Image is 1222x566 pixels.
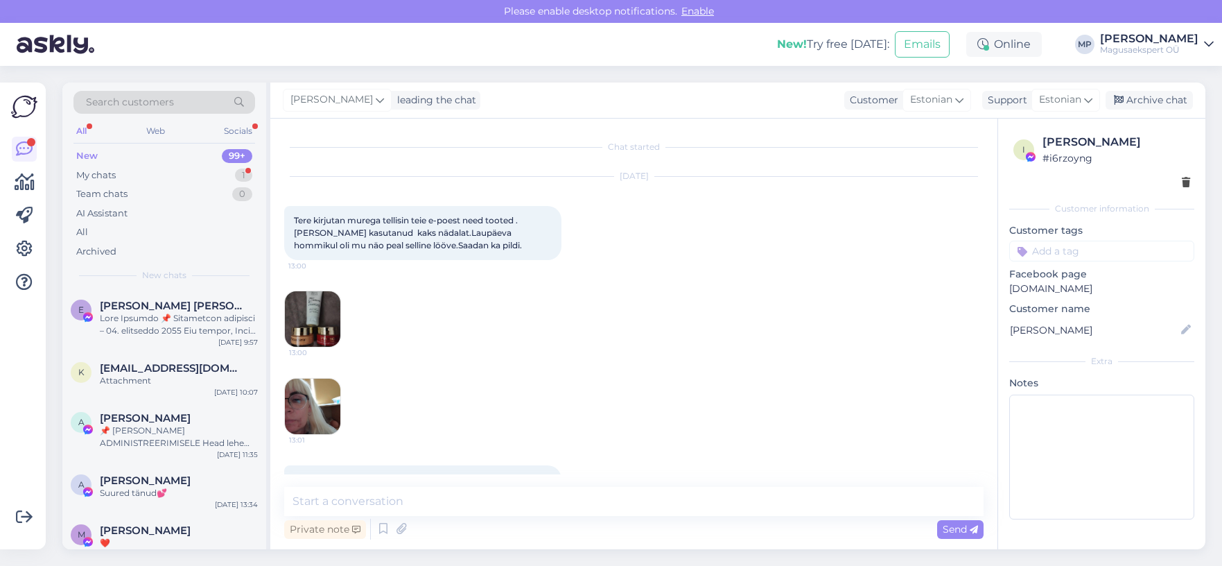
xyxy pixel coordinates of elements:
span: 13:01 [289,435,341,445]
b: New! [777,37,807,51]
div: New [76,149,98,163]
span: kerli410@gmail.com [100,362,244,375]
img: Attachment [285,379,340,434]
div: [DATE] 10:07 [214,387,258,397]
div: MP [1075,35,1094,54]
span: M [78,529,85,540]
span: Estonian [910,92,952,108]
div: AI Assistant [76,207,128,221]
div: My chats [76,169,116,182]
div: Lore Ipsumdo 📌 Sitametcon adipisci – 04. elitseddo 2055 Eiu tempor, Incid utlabo etdo magn aliqu ... [100,312,258,337]
span: Search customers [86,95,174,110]
span: Antonio Bruccoleri [100,412,191,424]
span: Merike Paasalu [100,524,191,537]
div: Archived [76,245,116,259]
span: Erine Thea Mendoza [100,300,244,312]
div: [DATE] 11:35 [217,449,258,460]
div: Attachment [100,375,258,387]
div: Private note [284,520,366,539]
span: Aili Talts [100,474,191,487]
div: All [76,225,88,239]
span: [PERSON_NAME] [290,92,373,108]
span: A [78,417,85,427]
div: Team chats [76,187,128,201]
div: [PERSON_NAME] [1042,134,1190,151]
div: [DATE] [284,170,984,182]
div: Customer [844,93,898,108]
div: All [73,122,89,140]
div: Chat started [284,141,984,153]
div: [PERSON_NAME] [1100,33,1198,44]
span: Tere kirjutan murega tellisin teie e-poest need tooted .[PERSON_NAME] kasutanud kaks nädalat.Laup... [294,215,522,250]
p: Customer name [1009,302,1194,316]
input: Add name [1010,323,1178,338]
div: Extra [1009,355,1194,368]
input: Add a tag [1009,241,1194,261]
span: k [78,367,85,377]
p: Facebook page [1009,267,1194,282]
button: Emails [895,31,950,58]
div: Customer information [1009,203,1194,215]
div: Archive chat [1106,91,1193,110]
div: Try free [DATE]: [777,36,889,53]
span: Enable [677,5,718,17]
div: [DATE] 13:34 [215,499,258,510]
span: i [1022,144,1025,155]
span: Send [943,523,978,535]
div: 📌 [PERSON_NAME] ADMINISTREERIMISELE Head lehe administraatorid Regulaarse ülevaatuse ja hindamise... [100,424,258,449]
div: Web [143,122,168,140]
p: Notes [1009,376,1194,391]
span: New chats [142,269,186,282]
span: E [78,305,84,315]
div: 0 [232,187,252,201]
div: Online [966,32,1042,57]
div: ❤️ [100,537,258,549]
img: Askly Logo [11,94,37,120]
span: Estonian [1039,92,1081,108]
div: Magusaekspert OÜ [1100,44,1198,55]
div: 99+ [222,149,252,163]
div: leading the chat [392,93,476,108]
div: # i6rzoyng [1042,151,1190,166]
a: [PERSON_NAME]Magusaekspert OÜ [1100,33,1214,55]
span: A [78,479,85,490]
div: Socials [221,122,255,140]
p: Customer tags [1009,223,1194,238]
div: [DATE] 9:57 [218,337,258,348]
span: 13:00 [288,261,340,271]
span: 13:00 [289,348,341,358]
div: 1 [235,169,252,182]
p: [DOMAIN_NAME] [1009,282,1194,296]
div: Suured tänud💕 [100,487,258,499]
img: Attachment [285,291,340,347]
div: Support [982,93,1027,108]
